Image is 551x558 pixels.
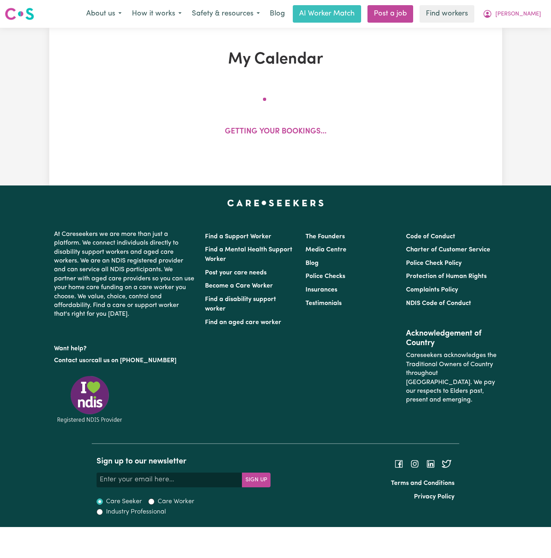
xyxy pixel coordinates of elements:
[5,7,34,21] img: Careseekers logo
[92,50,460,69] h1: My Calendar
[410,460,420,467] a: Follow Careseekers on Instagram
[81,6,127,22] button: About us
[478,6,546,22] button: My Account
[406,247,490,253] a: Charter of Customer Service
[406,348,497,407] p: Careseekers acknowledges the Traditional Owners of Country throughout [GEOGRAPHIC_DATA]. We pay o...
[305,300,342,307] a: Testimonials
[406,260,462,266] a: Police Check Policy
[406,273,487,280] a: Protection of Human Rights
[158,497,194,506] label: Care Worker
[367,5,413,23] a: Post a job
[495,10,541,19] span: [PERSON_NAME]
[406,329,497,348] h2: Acknowledgement of Country
[391,480,454,487] a: Terms and Conditions
[106,497,142,506] label: Care Seeker
[305,273,345,280] a: Police Checks
[442,460,451,467] a: Follow Careseekers on Twitter
[5,5,34,23] a: Careseekers logo
[91,357,176,364] a: call us on [PHONE_NUMBER]
[225,126,327,138] p: Getting your bookings...
[54,341,195,353] p: Want help?
[394,460,404,467] a: Follow Careseekers on Facebook
[54,227,195,322] p: At Careseekers we are more than just a platform. We connect individuals directly to disability su...
[205,247,292,263] a: Find a Mental Health Support Worker
[420,5,474,23] a: Find workers
[305,247,346,253] a: Media Centre
[54,375,126,424] img: Registered NDIS provider
[54,357,85,364] a: Contact us
[305,260,319,266] a: Blog
[97,473,242,487] input: Enter your email here...
[406,287,458,293] a: Complaints Policy
[265,5,290,23] a: Blog
[205,234,271,240] a: Find a Support Worker
[414,494,454,500] a: Privacy Policy
[305,234,345,240] a: The Founders
[305,287,337,293] a: Insurances
[205,296,276,312] a: Find a disability support worker
[406,300,471,307] a: NDIS Code of Conduct
[187,6,265,22] button: Safety & resources
[426,460,435,467] a: Follow Careseekers on LinkedIn
[227,200,324,206] a: Careseekers home page
[106,507,166,517] label: Industry Professional
[293,5,361,23] a: AI Worker Match
[205,270,267,276] a: Post your care needs
[127,6,187,22] button: How it works
[205,283,273,289] a: Become a Care Worker
[54,353,195,368] p: or
[406,234,455,240] a: Code of Conduct
[97,457,271,466] h2: Sign up to our newsletter
[242,473,271,487] button: Subscribe
[205,319,281,326] a: Find an aged care worker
